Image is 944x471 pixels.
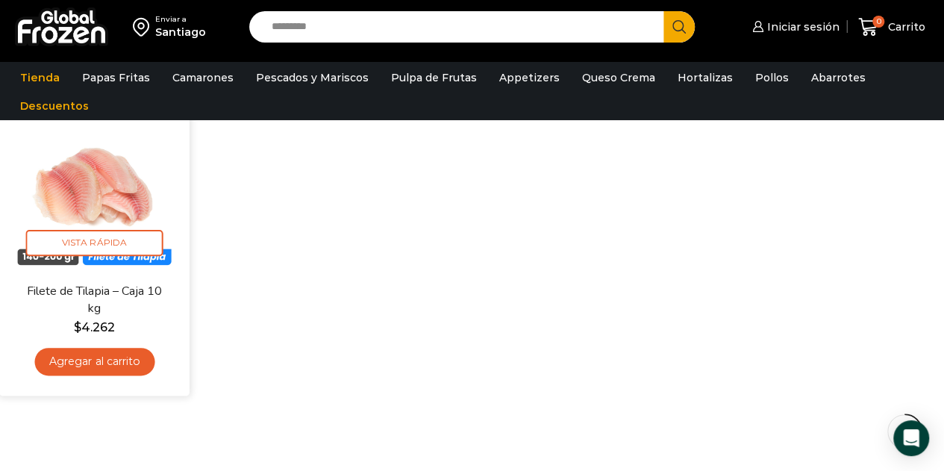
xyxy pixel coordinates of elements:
a: Queso Crema [575,63,663,92]
span: Carrito [884,19,925,34]
a: Papas Fritas [75,63,157,92]
span: Vista Rápida [26,230,163,256]
span: Iniciar sesión [763,19,840,34]
a: Hortalizas [670,63,740,92]
a: Abarrotes [804,63,873,92]
a: Descuentos [13,92,96,120]
bdi: 4.262 [74,319,115,334]
div: Santiago [155,25,206,40]
a: Camarones [165,63,241,92]
span: 0 [872,16,884,28]
div: Open Intercom Messenger [893,420,929,456]
button: Search button [663,11,695,43]
a: Tienda [13,63,67,92]
a: Pulpa de Frutas [384,63,484,92]
a: Iniciar sesión [748,12,840,42]
a: Appetizers [492,63,567,92]
a: Pescados y Mariscos [248,63,376,92]
a: Agregar al carrito: “Filete de Tilapia - Caja 10 kg” [34,348,154,375]
div: Enviar a [155,14,206,25]
a: 0 Carrito [854,10,929,45]
span: $ [74,319,81,334]
a: Filete de Tilapia – Caja 10 kg [19,282,169,317]
a: Pollos [748,63,796,92]
img: address-field-icon.svg [133,14,155,40]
